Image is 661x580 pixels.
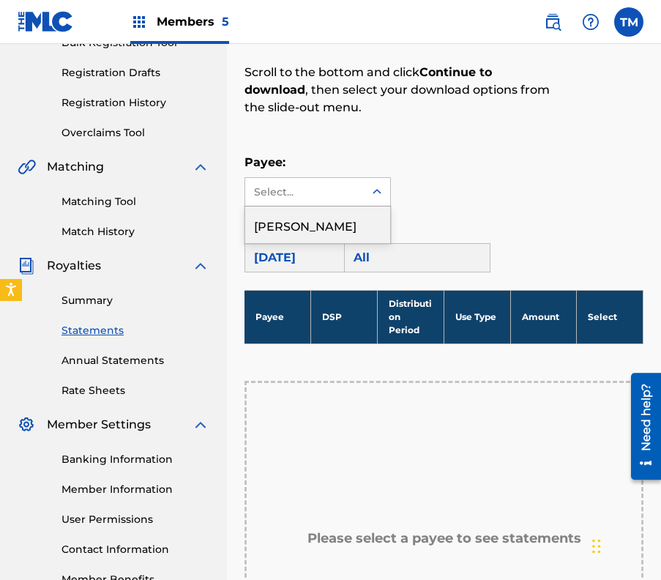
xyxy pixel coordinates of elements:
a: Member Information [61,482,209,497]
a: Summary [61,293,209,308]
img: help [582,13,600,31]
img: expand [192,158,209,176]
div: [PERSON_NAME] [245,207,390,243]
span: Members [157,13,229,30]
a: Match History [61,224,209,239]
p: Scroll to the bottom and click , then select your download options from the slide-out menu. [244,64,552,116]
th: Select [577,290,643,343]
th: Amount [510,290,577,343]
span: Matching [47,158,104,176]
img: Member Settings [18,416,35,434]
a: Annual Statements [61,353,209,368]
img: MLC Logo [18,11,74,32]
img: expand [192,257,209,275]
label: Payee: [244,155,285,169]
a: Contact Information [61,542,209,557]
a: Registration History [61,95,209,111]
div: User Menu [614,7,643,37]
a: Registration Drafts [61,65,209,81]
a: Overclaims Tool [61,125,209,141]
span: Member Settings [47,416,151,434]
th: Use Type [444,290,510,343]
h5: Please select a payee to see statements [307,530,581,547]
a: Banking Information [61,452,209,467]
th: DSP [311,290,378,343]
span: 5 [222,15,229,29]
div: Drag [592,524,601,568]
div: Select... [254,185,354,200]
img: Top Rightsholders [130,13,148,31]
a: Public Search [538,7,567,37]
div: Help [576,7,605,37]
img: search [544,13,561,31]
a: User Permissions [61,512,209,527]
span: Royalties [47,257,101,275]
a: Matching Tool [61,194,209,209]
img: Royalties [18,257,35,275]
img: expand [192,416,209,434]
iframe: Resource Center [620,363,661,488]
th: Payee [244,290,311,343]
a: Rate Sheets [61,383,209,398]
iframe: Chat Widget [588,510,661,580]
a: Statements [61,323,209,338]
img: Matching [18,158,36,176]
th: Distribution Period [378,290,444,343]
